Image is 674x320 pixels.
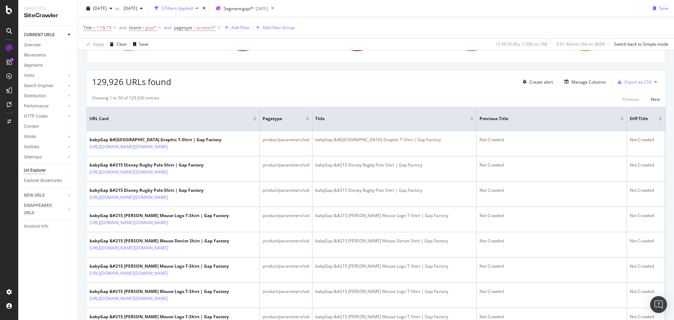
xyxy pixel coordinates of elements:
a: HTTP Codes [24,113,66,120]
div: Analysis Info [24,223,48,230]
div: Open Intercom Messenger [650,296,667,313]
div: 0.01 % Visits ( 64 on 382K ) [556,41,605,47]
div: babyGap &#215 Disney Rugby Polo Shirt | Gap Factory [90,187,204,194]
button: Create alert [520,76,553,87]
a: Inlinks [24,133,66,141]
div: Manage Columns [571,79,606,85]
a: [URL][DOMAIN_NAME][DOMAIN_NAME] [90,295,168,302]
button: Add Filter Group [253,24,295,32]
button: Switch back to Simple mode [611,39,668,50]
div: HTTP Codes [24,113,48,120]
div: babyGap &#215 [PERSON_NAME] Mouse Logo T-Shirt | Gap Factory [315,288,474,295]
div: Not Crawled [630,238,662,244]
div: babyGap &#215 Disney Rugby Polo Shirt | Gap Factory [315,187,474,194]
div: Not Crawled [480,263,624,269]
span: = [193,25,196,31]
div: babyGap &#215 [PERSON_NAME] Mouse Logo T-Shirt | Gap Factory [315,263,474,269]
div: Explorer Bookmarks [24,177,62,184]
a: Distribution [24,92,66,100]
div: Apply [93,41,104,47]
div: Not Crawled [480,213,624,219]
a: CURRENT URLS [24,31,66,39]
div: babyGap &#215 Disney Rugby Polo Shirt | Gap Factory [315,162,474,168]
span: vs [115,5,121,11]
button: Save [650,3,668,14]
div: Performance [24,103,48,110]
a: [URL][DOMAIN_NAME][DOMAIN_NAME] [90,244,168,252]
div: Not Crawled [480,288,624,295]
div: babyGap &#215 [PERSON_NAME] Mouse Logo T-Shirt | Gap Factory [90,213,229,219]
span: product/* [197,23,216,33]
button: Previous [622,95,639,103]
div: Not Crawled [480,162,624,168]
a: DISAPPEARED URLS [24,202,66,217]
div: Not Crawled [480,137,624,143]
div: Not Crawled [630,162,662,168]
div: Not Crawled [630,137,662,143]
div: Not Crawled [630,213,662,219]
div: Not Crawled [630,187,662,194]
span: = [142,25,144,31]
div: Not Crawled [630,314,662,320]
div: Save [139,41,148,47]
button: Save [130,39,148,50]
span: Diff Title [630,116,648,122]
span: = [93,25,95,31]
button: Apply [84,39,104,50]
div: babyGap &#215 [PERSON_NAME] Mouse Logo T-Shirt | Gap Factory [90,263,229,269]
span: pagetype [263,116,295,122]
div: Sitemaps [24,154,42,161]
a: Segments [24,62,73,69]
span: Segment: gap/* [224,6,253,12]
div: Create alert [529,79,553,85]
a: Overview [24,41,73,49]
div: CURRENT URLS [24,31,54,39]
span: 2025 Aug. 6th [93,5,107,11]
span: 129,926 URLs found [92,76,171,87]
div: babyGap &#215 [PERSON_NAME] Mouse Denim Shirt | Gap Factory [315,238,474,244]
button: and [164,24,171,31]
div: Next [651,96,660,102]
a: Sitemaps [24,154,66,161]
button: Add Filter [222,24,250,32]
button: Next [651,95,660,103]
div: Not Crawled [480,187,624,194]
button: Export as CSV [615,76,652,87]
div: babyGap &#215 [PERSON_NAME] Mouse Denim Shirt | Gap Factory [90,238,229,244]
div: Analytics [24,6,72,12]
span: gap/* [145,23,157,33]
a: [URL][DOMAIN_NAME][DOMAIN_NAME] [90,270,168,277]
a: Movements [24,52,73,59]
div: product/parameters/vid [263,162,309,168]
div: Clear [117,41,127,47]
span: brand [129,25,141,31]
a: Url Explorer [24,167,73,174]
button: [DATE] [121,3,146,14]
a: [URL][DOMAIN_NAME][DOMAIN_NAME] [90,194,168,201]
span: Title [84,25,92,31]
a: [URL][DOMAIN_NAME][DOMAIN_NAME] [90,169,168,176]
button: and [119,24,126,31]
span: 2025 May. 28th [121,5,137,11]
button: 3 Filters Applied [152,3,201,14]
div: babyGap &#215 [PERSON_NAME] Mouse Logo T-Shirt | Gap Factory [90,314,229,320]
div: Search Engines [24,82,53,90]
div: product/parameters/vid [263,213,309,219]
div: Not Crawled [630,288,662,295]
div: product/parameters/vid [263,314,309,320]
div: 3 Filters Applied [161,5,193,11]
span: Previous Title [480,116,610,122]
a: Outlinks [24,143,66,151]
div: times [201,5,207,12]
div: 12.99 % URLs ( 130K on 1M ) [495,41,548,47]
a: NEW URLS [24,192,66,199]
div: Inlinks [24,133,36,141]
div: Outlinks [24,143,39,151]
div: Not Crawled [630,263,662,269]
div: babyGap &#215 [PERSON_NAME] Mouse Logo T-Shirt | Gap Factory [90,288,229,295]
span: pagetype [174,25,192,31]
span: URL Card [90,116,251,122]
div: product/parameters/vid [263,187,309,194]
div: DISAPPEARED URLS [24,202,59,217]
div: babyGap &#215 [PERSON_NAME] Mouse Logo T-Shirt | Gap Factory [315,314,474,320]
